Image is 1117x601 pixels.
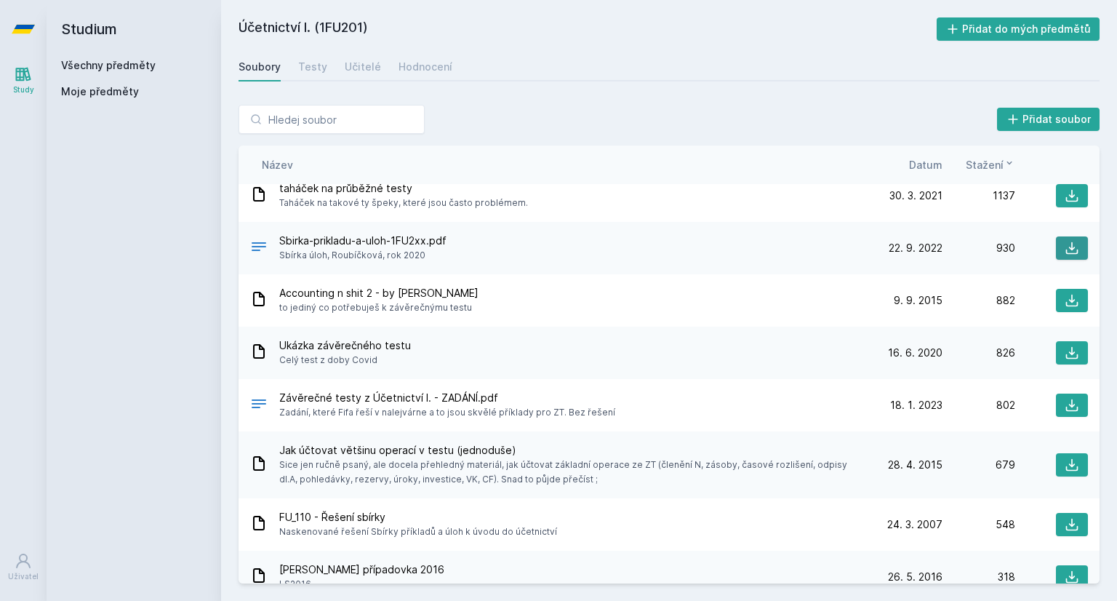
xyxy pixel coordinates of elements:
[298,52,327,81] a: Testy
[3,545,44,589] a: Uživatel
[279,525,557,539] span: Naskenované řešení Sbírky příkladů a úloh k úvodu do účetnictví
[279,577,444,592] span: LS2016
[997,108,1100,131] button: Přidat soubor
[8,571,39,582] div: Uživatel
[279,196,528,210] span: Taháček na takové ty špeky, které jsou často problémem.
[13,84,34,95] div: Study
[279,562,444,577] span: [PERSON_NAME] případovka 2016
[942,346,1015,360] div: 826
[345,60,381,74] div: Učitelé
[345,52,381,81] a: Učitelé
[937,17,1100,41] button: Přidat do mých předmětů
[61,84,139,99] span: Moje předměty
[279,443,864,458] span: Jak účtovat většinu operací v testu (jednoduše)
[942,188,1015,203] div: 1137
[942,517,1015,532] div: 548
[909,157,942,172] button: Datum
[239,52,281,81] a: Soubory
[942,241,1015,255] div: 930
[279,510,557,525] span: FU_110 - Řešení sbírky
[966,157,1015,172] button: Stažení
[262,157,293,172] button: Název
[279,353,411,367] span: Celý test z doby Covid
[239,17,937,41] h2: Účetnictví I. (1FU201)
[279,338,411,353] span: Ukázka závěrečného testu
[279,234,447,248] span: Sbirka-prikladu-a-uloh-1FU2xx.pdf
[279,391,615,405] span: Závěrečné testy z Účetnictví I. - ZADÁNÍ.pdf
[279,300,479,315] span: to jediný co potřebuješ k závěrečnýmu testu
[61,59,156,71] a: Všechny předměty
[279,248,447,263] span: Sbírka úloh, Roubíčková, rok 2020
[890,398,942,413] span: 18. 1. 2023
[888,570,942,584] span: 26. 5. 2016
[298,60,327,74] div: Testy
[888,458,942,472] span: 28. 4. 2015
[250,238,268,259] div: PDF
[942,458,1015,472] div: 679
[887,517,942,532] span: 24. 3. 2007
[889,241,942,255] span: 22. 9. 2022
[942,293,1015,308] div: 882
[942,398,1015,413] div: 802
[889,188,942,203] span: 30. 3. 2021
[942,570,1015,584] div: 318
[239,105,425,134] input: Hledej soubor
[399,52,452,81] a: Hodnocení
[3,58,44,103] a: Study
[239,60,281,74] div: Soubory
[888,346,942,360] span: 16. 6. 2020
[966,157,1004,172] span: Stažení
[279,405,615,420] span: Zadání, které Fifa řeší v nalejvárne a to jsou skvělé příklady pro ZT. Bez řešení
[279,181,528,196] span: taháček na průběžné testy
[279,286,479,300] span: Accounting n shit 2 - by [PERSON_NAME]
[250,395,268,416] div: PDF
[399,60,452,74] div: Hodnocení
[279,458,864,487] span: Sice jen ručně psaný, ale docela přehledný materiál, jak účtovat základní operace ze ZT (členění ...
[894,293,942,308] span: 9. 9. 2015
